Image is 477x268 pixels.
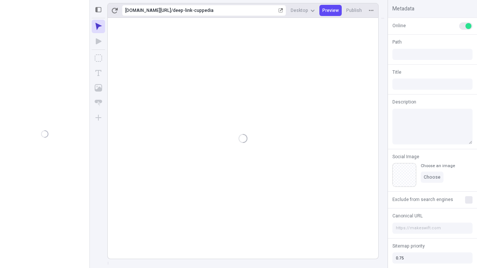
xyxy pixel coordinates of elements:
[92,66,105,80] button: Text
[343,5,365,16] button: Publish
[125,7,171,13] div: [URL][DOMAIN_NAME]
[288,5,318,16] button: Desktop
[424,174,440,180] span: Choose
[392,223,473,234] input: https://makeswift.com
[421,163,455,169] div: Choose an image
[392,22,406,29] span: Online
[92,81,105,95] button: Image
[92,96,105,109] button: Button
[173,7,277,13] div: deep-link-cuppedia
[392,243,425,249] span: Sitemap priority
[346,7,362,13] span: Publish
[392,196,453,203] span: Exclude from search engines
[319,5,342,16] button: Preview
[392,69,401,76] span: Title
[291,7,308,13] span: Desktop
[392,153,419,160] span: Social Image
[171,7,173,13] div: /
[421,172,443,183] button: Choose
[92,51,105,65] button: Box
[392,213,423,219] span: Canonical URL
[322,7,339,13] span: Preview
[392,99,416,105] span: Description
[392,39,402,45] span: Path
